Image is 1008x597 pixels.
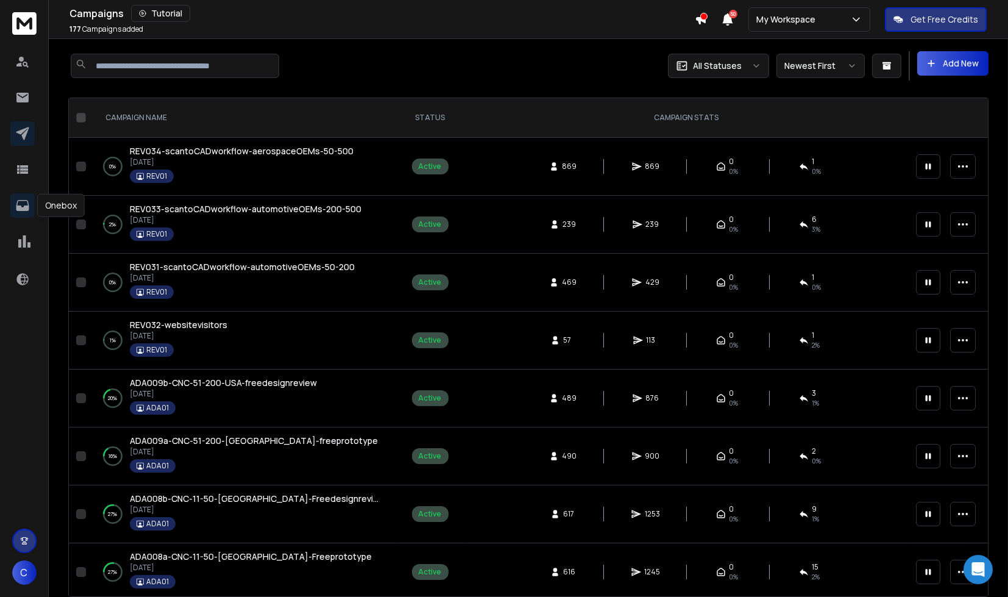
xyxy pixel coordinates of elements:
span: ADA009b-CNC-51-200-USA-freedesignreview [130,377,317,388]
button: Get Free Credits [885,7,987,32]
td: 27%ADA008b-CNC-11-50-[GEOGRAPHIC_DATA]-Freedesignreview[DATE]ADA01 [91,485,396,543]
p: Get Free Credits [910,13,978,26]
span: REV031-scantoCADworkflow-automotiveOEMs-50-200 [130,261,355,273]
span: 0% [729,224,739,234]
span: 0% [729,572,739,582]
a: REV031-scantoCADworkflow-automotiveOEMs-50-200 [130,261,355,273]
span: 0 % [812,166,822,176]
span: 0 [729,504,734,514]
th: CAMPAIGN STATS [464,98,909,138]
p: 27 % [108,508,118,520]
span: 0 % [812,456,822,466]
span: 0 [729,331,734,340]
td: 20%ADA009b-CNC-51-200-USA-freedesignreview[DATE]ADA01 [91,370,396,427]
span: 869 [645,162,660,171]
a: ADA008a-CNC-11-50-[GEOGRAPHIC_DATA]-Freeprototype [130,551,372,563]
p: ADA01 [146,461,169,471]
span: 50 [729,10,737,18]
div: Active [419,509,442,519]
span: 489 [563,393,577,403]
span: 2 % [812,572,820,582]
p: 20 % [108,392,118,404]
span: 0 [729,273,734,282]
span: 0 [729,388,734,398]
p: 1 % [110,334,116,346]
span: 9 [812,504,817,514]
span: 113 [647,335,659,345]
span: 0% [729,166,739,176]
span: 616 [564,567,576,577]
div: Active [419,277,442,287]
span: 239 [646,220,659,229]
td: 0%REV031-scantoCADworkflow-automotiveOEMs-50-200[DATE]REV01 [91,254,396,312]
span: 57 [564,335,576,345]
p: 0 % [110,160,116,173]
span: 1 % [812,398,820,408]
span: 0 [729,215,734,224]
p: ADA01 [146,403,169,413]
div: Campaigns [69,5,695,22]
td: 0%REV034-scantoCADworkflow-aerospaceOEMs-50-500[DATE]REV01 [91,138,396,196]
span: 1 % [812,514,820,524]
p: [DATE] [130,563,372,573]
p: ADA01 [146,577,169,587]
button: C [12,560,37,585]
span: 3 % [812,224,821,234]
td: 2%REV033-scantoCADworkflow-automotiveOEMs-200-500[DATE]REV01 [91,196,396,254]
span: 1 [812,331,815,340]
p: 27 % [108,566,118,578]
span: 177 [69,24,81,34]
span: 0% [729,456,739,466]
span: 0 [729,157,734,166]
div: Open Intercom Messenger [964,555,993,584]
span: 900 [645,451,660,461]
span: 1253 [645,509,660,519]
span: 490 [563,451,577,461]
span: 0 % [812,282,822,292]
p: 0 % [110,276,116,288]
span: 0 [729,446,734,456]
th: STATUS [396,98,464,138]
span: ADA009a-CNC-51-200-[GEOGRAPHIC_DATA]-freeprototype [130,435,378,446]
span: 1 [812,273,815,282]
p: REV01 [146,287,167,297]
span: 0% [729,340,739,350]
p: [DATE] [130,505,383,515]
div: Active [419,393,442,403]
a: ADA009a-CNC-51-200-[GEOGRAPHIC_DATA]-freeprototype [130,435,378,447]
td: 1%REV032-websitevisitors[DATE]REV01 [91,312,396,370]
span: 1245 [645,567,661,577]
span: 0% [729,514,739,524]
span: 429 [645,277,659,287]
span: 1 [812,157,815,166]
span: REV032-websitevisitors [130,319,227,331]
button: Tutorial [131,5,190,22]
span: REV034-scantoCADworkflow-aerospaceOEMs-50-500 [130,145,353,157]
span: 3 [812,388,817,398]
button: Newest First [776,54,865,78]
span: 6 [812,215,817,224]
span: 469 [563,277,577,287]
a: REV033-scantoCADworkflow-automotiveOEMs-200-500 [130,203,361,215]
a: ADA008b-CNC-11-50-[GEOGRAPHIC_DATA]-Freedesignreview [130,493,383,505]
span: ADA008a-CNC-11-50-[GEOGRAPHIC_DATA]-Freeprototype [130,551,372,562]
span: ADA008b-CNC-11-50-[GEOGRAPHIC_DATA]-Freedesignreview [130,493,385,504]
p: Campaigns added [69,24,143,34]
p: My Workspace [756,13,820,26]
div: Active [419,162,442,171]
p: [DATE] [130,273,355,283]
span: 876 [646,393,659,403]
div: Active [419,451,442,461]
a: ADA009b-CNC-51-200-USA-freedesignreview [130,377,317,389]
p: REV01 [146,171,167,181]
th: CAMPAIGN NAME [91,98,396,138]
div: Active [419,335,442,345]
span: 617 [564,509,576,519]
span: 2 [812,446,817,456]
p: [DATE] [130,157,353,167]
p: REV01 [146,345,167,355]
span: 869 [563,162,577,171]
